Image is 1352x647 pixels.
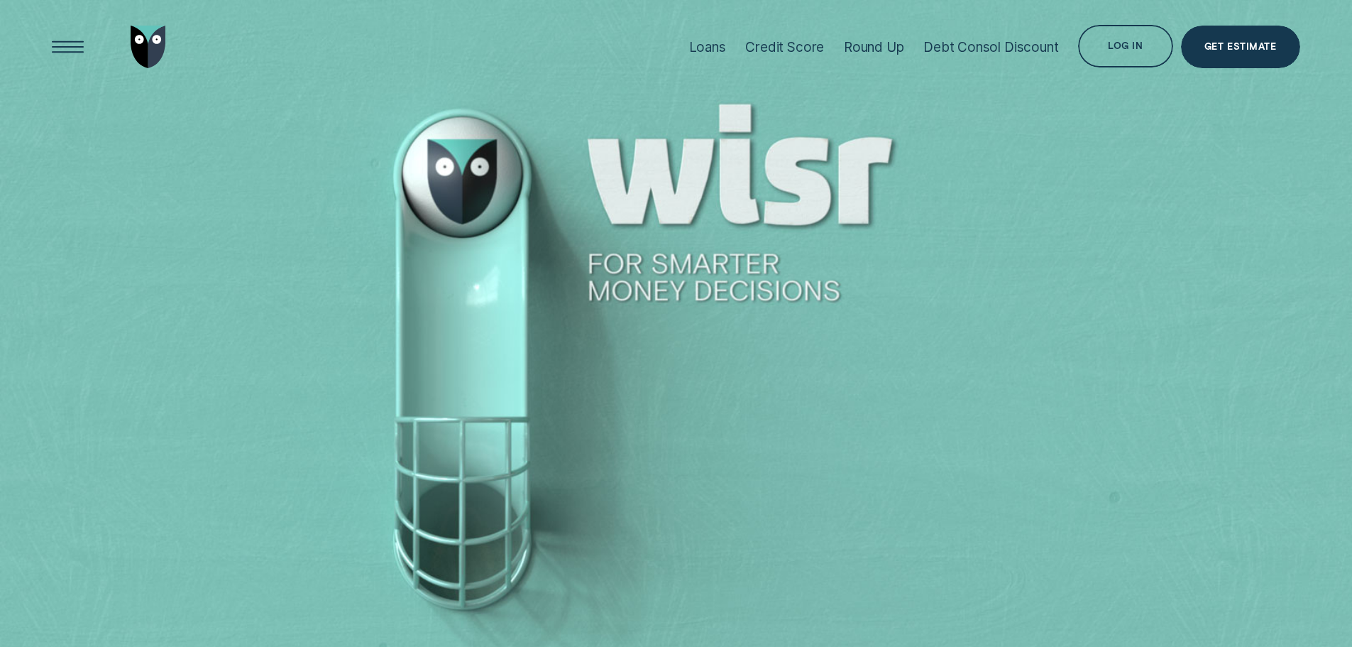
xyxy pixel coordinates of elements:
[689,39,726,55] div: Loans
[923,39,1058,55] div: Debt Consol Discount
[1181,26,1300,68] a: Get Estimate
[844,39,904,55] div: Round Up
[1078,25,1172,67] button: Log in
[47,26,89,68] button: Open Menu
[745,39,824,55] div: Credit Score
[131,26,166,68] img: Wisr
